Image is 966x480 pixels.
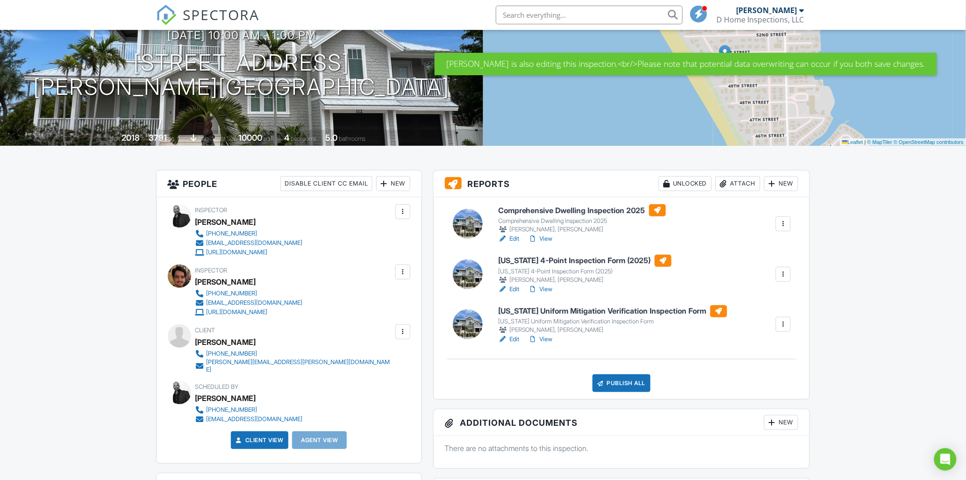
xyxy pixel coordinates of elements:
[498,325,727,335] div: [PERSON_NAME], [PERSON_NAME]
[498,335,519,344] a: Edit
[207,350,258,358] div: [PHONE_NUMBER]
[498,285,519,294] a: Edit
[934,448,957,471] div: Open Intercom Messenger
[207,358,393,373] div: [PERSON_NAME][EMAIL_ADDRESS][PERSON_NAME][DOMAIN_NAME]
[529,335,553,344] a: View
[894,139,964,145] a: © OpenStreetMap contributors
[737,6,797,15] div: [PERSON_NAME]
[207,299,303,307] div: [EMAIL_ADDRESS][DOMAIN_NAME]
[149,133,167,143] div: 3791
[498,318,727,325] div: [US_STATE] Uniform Mitigation Verification Inspection Form
[498,204,666,216] h6: Comprehensive Dwelling Inspection 2025
[183,5,260,24] span: SPECTORA
[498,255,672,267] h6: [US_STATE] 4-Point Inspection Form (2025)
[122,133,140,143] div: 2018
[195,215,256,229] div: [PERSON_NAME]
[110,135,120,142] span: Built
[207,308,268,316] div: [URL][DOMAIN_NAME]
[435,53,937,75] div: [PERSON_NAME] is also editing this inspection.<br/>Please note that potential data overwriting ca...
[207,249,268,256] div: [URL][DOMAIN_NAME]
[764,176,798,191] div: New
[217,135,237,142] span: Lot Size
[157,171,422,197] h3: People
[865,139,866,145] span: |
[376,176,410,191] div: New
[434,409,810,436] h3: Additional Documents
[207,406,258,414] div: [PHONE_NUMBER]
[498,204,666,234] a: Comprehensive Dwelling Inspection 2025 Comprehensive Dwelling Inspection 2025 [PERSON_NAME], [PER...
[498,225,666,234] div: [PERSON_NAME], [PERSON_NAME]
[195,248,303,257] a: [URL][DOMAIN_NAME]
[167,29,316,42] h3: [DATE] 10:00 am - 1:00 pm
[234,436,284,445] a: Client View
[529,285,553,294] a: View
[434,171,810,197] h3: Reports
[716,176,760,191] div: Attach
[195,308,303,317] a: [URL][DOMAIN_NAME]
[198,135,208,142] span: slab
[195,207,228,214] span: Inspector
[498,275,672,285] div: [PERSON_NAME], [PERSON_NAME]
[325,133,337,143] div: 5.0
[291,135,316,142] span: bedrooms
[496,6,683,24] input: Search everything...
[33,50,450,100] h1: [STREET_ADDRESS] [PERSON_NAME][GEOGRAPHIC_DATA]
[658,176,712,191] div: Unlocked
[498,268,672,275] div: [US_STATE] 4-Point Inspection Form (2025)
[195,298,303,308] a: [EMAIL_ADDRESS][DOMAIN_NAME]
[867,139,893,145] a: © MapTiler
[498,234,519,244] a: Edit
[264,135,275,142] span: sq.ft.
[207,290,258,297] div: [PHONE_NUMBER]
[207,416,303,423] div: [EMAIL_ADDRESS][DOMAIN_NAME]
[719,45,731,64] img: Marker
[238,133,262,143] div: 10000
[842,139,863,145] a: Leaflet
[168,135,181,142] span: sq. ft.
[280,176,372,191] div: Disable Client CC Email
[195,327,215,334] span: Client
[195,275,256,289] div: [PERSON_NAME]
[195,415,303,424] a: [EMAIL_ADDRESS][DOMAIN_NAME]
[764,415,798,430] div: New
[207,239,303,247] div: [EMAIL_ADDRESS][DOMAIN_NAME]
[339,135,365,142] span: bathrooms
[529,234,553,244] a: View
[195,349,393,358] a: [PHONE_NUMBER]
[195,229,303,238] a: [PHONE_NUMBER]
[498,305,727,317] h6: [US_STATE] Uniform Mitigation Verification Inspection Form
[195,238,303,248] a: [EMAIL_ADDRESS][DOMAIN_NAME]
[156,5,177,25] img: The Best Home Inspection Software - Spectora
[284,133,289,143] div: 4
[195,267,228,274] span: Inspector
[498,255,672,285] a: [US_STATE] 4-Point Inspection Form (2025) [US_STATE] 4-Point Inspection Form (2025) [PERSON_NAME]...
[593,374,651,392] div: Publish All
[156,13,260,32] a: SPECTORA
[195,358,393,373] a: [PERSON_NAME][EMAIL_ADDRESS][PERSON_NAME][DOMAIN_NAME]
[445,443,799,453] p: There are no attachments to this inspection.
[207,230,258,237] div: [PHONE_NUMBER]
[195,405,303,415] a: [PHONE_NUMBER]
[498,217,666,225] div: Comprehensive Dwelling Inspection 2025
[498,305,727,335] a: [US_STATE] Uniform Mitigation Verification Inspection Form [US_STATE] Uniform Mitigation Verifica...
[195,391,256,405] div: [PERSON_NAME]
[195,335,256,349] div: [PERSON_NAME]
[195,383,239,390] span: Scheduled By
[717,15,804,24] div: D Home Inspections, LLC
[195,289,303,298] a: [PHONE_NUMBER]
